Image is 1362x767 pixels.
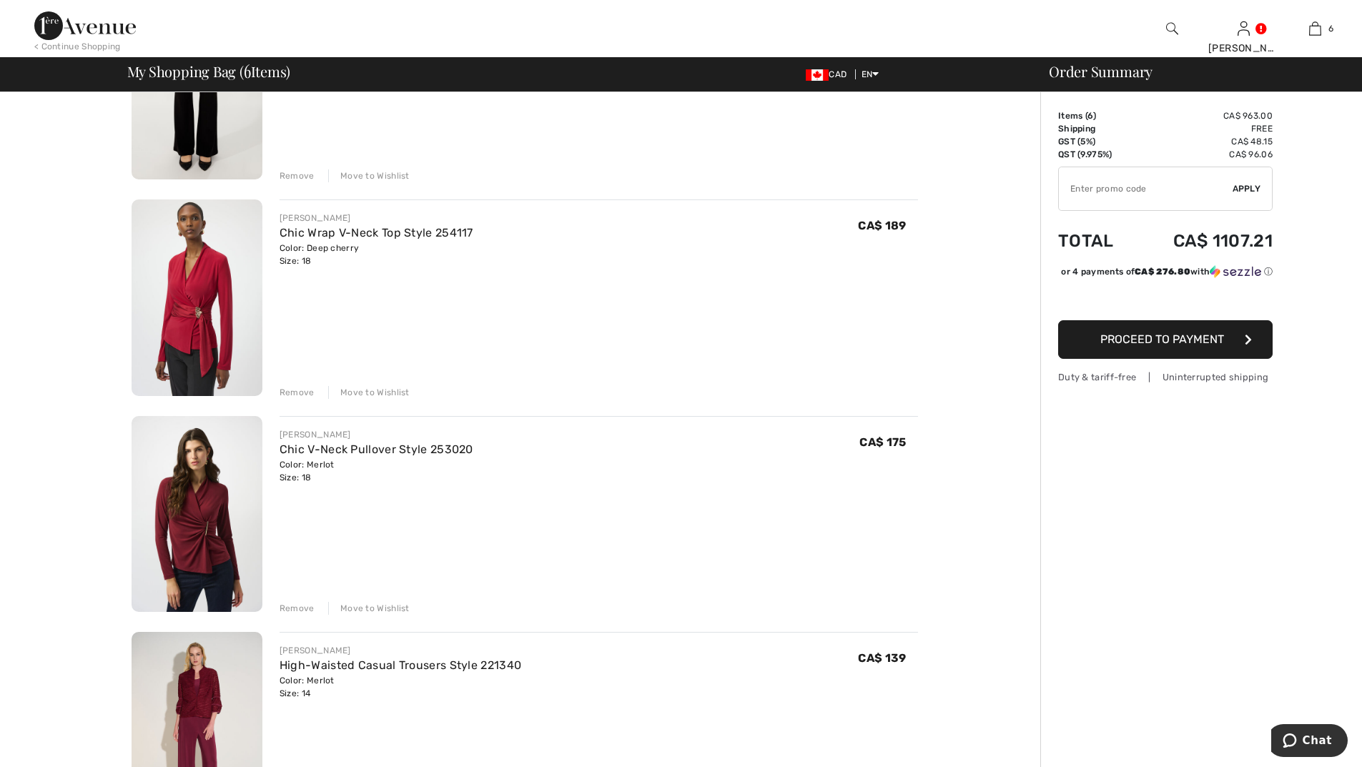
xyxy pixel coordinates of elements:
[328,386,410,399] div: Move to Wishlist
[1135,267,1190,277] span: CA$ 276.80
[1135,217,1273,265] td: CA$ 1107.21
[244,61,251,79] span: 6
[1135,148,1273,161] td: CA$ 96.06
[1135,135,1273,148] td: CA$ 48.15
[1271,724,1348,760] iframe: Opens a widget where you can chat to one of our agents
[1309,20,1321,37] img: My Bag
[1059,167,1233,210] input: Promo code
[280,658,521,672] a: High-Waisted Casual Trousers Style 221340
[1166,20,1178,37] img: search the website
[1058,217,1135,265] td: Total
[1238,20,1250,37] img: My Info
[1087,111,1093,121] span: 6
[1058,109,1135,122] td: Items ( )
[1058,122,1135,135] td: Shipping
[1233,182,1261,195] span: Apply
[1100,332,1224,346] span: Proceed to Payment
[1135,122,1273,135] td: Free
[280,674,521,700] div: Color: Merlot Size: 14
[132,199,262,396] img: Chic Wrap V-Neck Top Style 254117
[858,219,906,232] span: CA$ 189
[1032,64,1353,79] div: Order Summary
[859,435,906,449] span: CA$ 175
[1061,265,1273,278] div: or 4 payments of with
[1058,265,1273,283] div: or 4 payments ofCA$ 276.80withSezzle Click to learn more about Sezzle
[1208,41,1278,56] div: [PERSON_NAME]
[1058,370,1273,384] div: Duty & tariff-free | Uninterrupted shipping
[280,644,521,657] div: [PERSON_NAME]
[280,442,473,456] a: Chic V-Neck Pullover Style 253020
[806,69,852,79] span: CAD
[1280,20,1350,37] a: 6
[1210,265,1261,278] img: Sezzle
[328,602,410,615] div: Move to Wishlist
[127,64,291,79] span: My Shopping Bag ( Items)
[280,386,315,399] div: Remove
[280,226,473,239] a: Chic Wrap V-Neck Top Style 254117
[1238,21,1250,35] a: Sign In
[280,428,473,441] div: [PERSON_NAME]
[1058,148,1135,161] td: QST (9.975%)
[280,169,315,182] div: Remove
[280,212,473,224] div: [PERSON_NAME]
[34,11,136,40] img: 1ère Avenue
[1135,109,1273,122] td: CA$ 963.00
[280,602,315,615] div: Remove
[280,458,473,484] div: Color: Merlot Size: 18
[1058,283,1273,315] iframe: PayPal-paypal
[132,416,262,613] img: Chic V-Neck Pullover Style 253020
[1328,22,1333,35] span: 6
[806,69,829,81] img: Canadian Dollar
[858,651,906,665] span: CA$ 139
[862,69,879,79] span: EN
[1058,320,1273,359] button: Proceed to Payment
[1058,135,1135,148] td: GST (5%)
[280,242,473,267] div: Color: Deep cherry Size: 18
[328,169,410,182] div: Move to Wishlist
[34,40,121,53] div: < Continue Shopping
